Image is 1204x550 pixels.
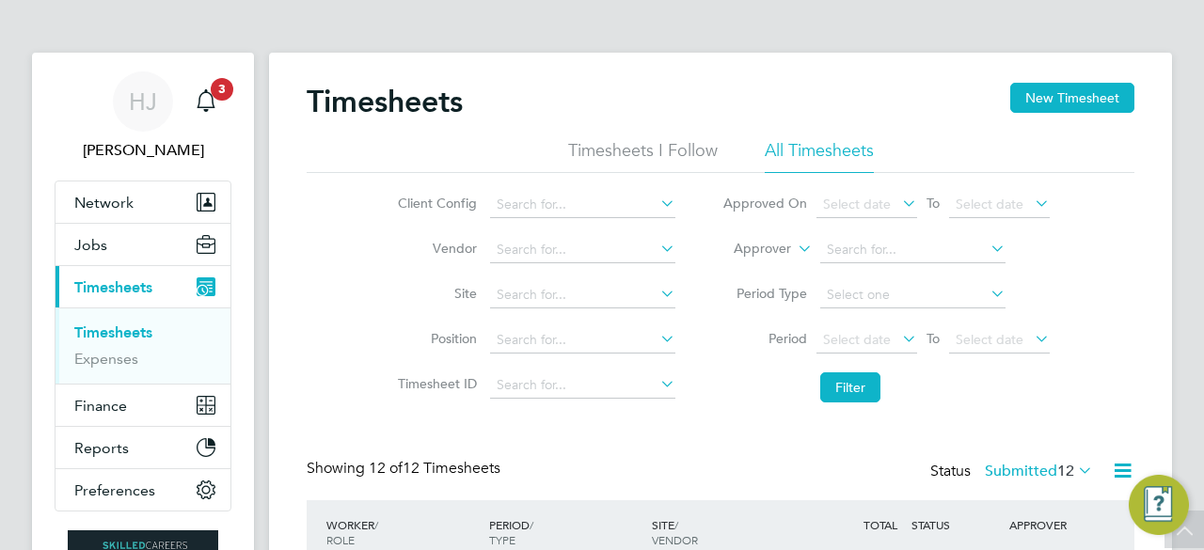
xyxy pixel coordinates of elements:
[74,194,134,212] span: Network
[392,195,477,212] label: Client Config
[55,71,231,162] a: HJ[PERSON_NAME]
[1005,508,1102,542] div: APPROVER
[490,372,675,399] input: Search for...
[187,71,225,132] a: 3
[706,240,791,259] label: Approver
[307,83,463,120] h2: Timesheets
[74,236,107,254] span: Jobs
[956,331,1023,348] span: Select date
[369,459,403,478] span: 12 of
[74,481,155,499] span: Preferences
[392,330,477,347] label: Position
[985,462,1093,480] label: Submitted
[490,192,675,218] input: Search for...
[674,517,678,532] span: /
[568,139,718,173] li: Timesheets I Follow
[55,181,230,223] button: Network
[530,517,533,532] span: /
[55,469,230,511] button: Preferences
[392,375,477,392] label: Timesheet ID
[722,195,807,212] label: Approved On
[369,459,500,478] span: 12 Timesheets
[326,532,355,547] span: ROLE
[930,459,1097,485] div: Status
[765,139,874,173] li: All Timesheets
[490,237,675,263] input: Search for...
[722,330,807,347] label: Period
[823,196,891,212] span: Select date
[921,191,945,215] span: To
[652,532,698,547] span: VENDOR
[1129,475,1189,535] button: Engage Resource Center
[55,266,230,307] button: Timesheets
[74,350,138,368] a: Expenses
[956,196,1023,212] span: Select date
[490,327,675,354] input: Search for...
[55,139,231,162] span: Holly Jones
[55,385,230,426] button: Finance
[490,282,675,308] input: Search for...
[74,278,152,296] span: Timesheets
[129,89,157,114] span: HJ
[820,372,880,402] button: Filter
[55,427,230,468] button: Reports
[74,323,152,341] a: Timesheets
[74,439,129,457] span: Reports
[1010,83,1134,113] button: New Timesheet
[823,331,891,348] span: Select date
[820,282,1006,308] input: Select one
[907,508,1005,542] div: STATUS
[55,224,230,265] button: Jobs
[74,397,127,415] span: Finance
[489,532,515,547] span: TYPE
[307,459,504,479] div: Showing
[921,326,945,351] span: To
[392,285,477,302] label: Site
[1057,462,1074,480] span: 12
[55,307,230,384] div: Timesheets
[211,78,233,101] span: 3
[374,517,378,532] span: /
[722,285,807,302] label: Period Type
[820,237,1006,263] input: Search for...
[392,240,477,257] label: Vendor
[863,517,897,532] span: TOTAL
